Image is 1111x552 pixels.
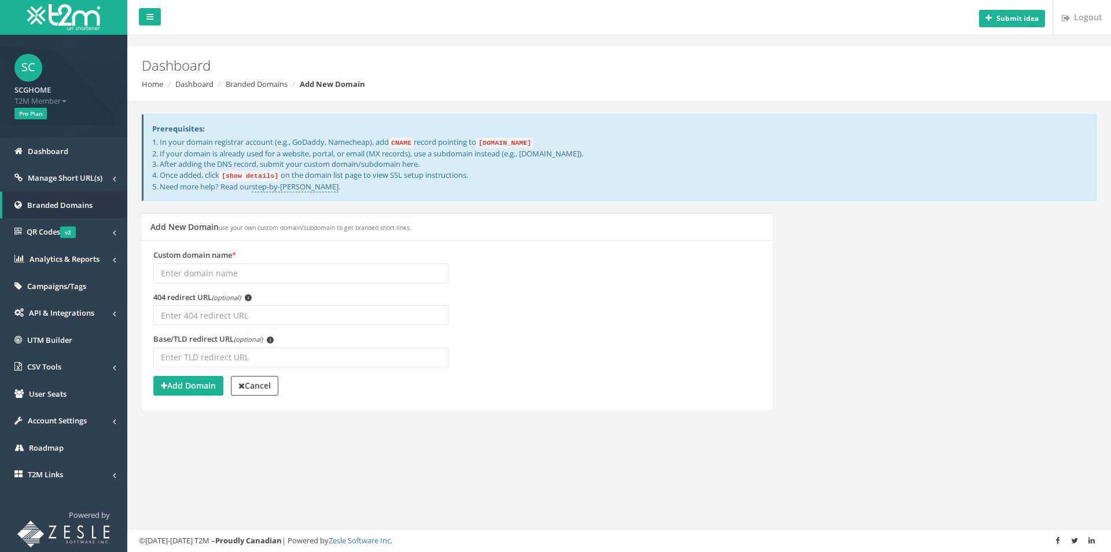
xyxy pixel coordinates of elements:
[979,10,1045,27] button: Submit idea
[153,292,252,303] label: 404 redirect URL
[300,79,365,89] strong: Add New Domain
[60,226,76,238] span: v2
[28,469,63,480] span: T2M Links
[27,335,72,345] span: UTM Builder
[252,181,339,192] a: step-by-[PERSON_NAME]
[476,138,534,148] code: [DOMAIN_NAME]
[69,510,110,520] span: Powered by
[238,380,271,391] strong: Cancel
[142,58,935,73] h2: Dashboard
[150,222,411,231] h5: Add New Domain
[267,337,274,343] span: i
[29,443,64,453] span: Roadmap
[996,13,1039,23] b: Submit idea
[28,415,87,426] span: Account Settings
[153,250,236,261] label: Custom domain name
[152,123,205,134] strong: Prerequisites:
[139,535,1099,546] div: ©[DATE]-[DATE] T2M – | Powered by
[226,79,288,89] a: Branded Domains
[27,226,76,237] span: QR Codes
[153,264,448,283] input: Enter domain name
[28,146,68,156] span: Dashboard
[153,305,448,325] input: Enter 404 redirect URL
[153,348,448,367] input: Enter TLD redirect URL
[219,224,411,232] small: use your own custom domain/subdomain to get branded short links.
[142,79,163,89] a: Home
[29,308,94,318] span: API & Integrations
[389,138,414,148] code: CNAME
[17,521,110,547] img: T2M URL Shortener powered by Zesle Software Inc.
[219,171,281,181] code: [show details]
[14,108,47,119] span: Pro Plan
[153,334,274,345] label: Base/TLD redirect URL
[231,376,278,396] a: Cancel
[28,173,102,183] span: Manage Short URL(s)
[14,96,113,107] span: T2M Member
[27,200,93,210] span: Branded Domains
[152,137,1087,192] p: 1. In your domain registrar account (e.g., GoDaddy, Namecheap), add record pointing to 2. If your...
[153,376,223,396] button: Add Domain
[212,293,241,302] em: (optional)
[329,535,392,546] a: Zesle Software Inc.
[14,85,51,95] strong: SCGHOME
[27,281,86,291] span: Campaigns/Tags
[245,294,252,301] span: i
[234,335,263,343] em: (optional)
[27,4,100,30] img: T2M
[29,389,67,399] span: User Seats
[30,254,100,264] span: Analytics & Reports
[215,535,282,546] strong: Proudly Canadian
[14,82,113,106] a: SCGHOME T2M Member
[175,79,214,89] a: Dashboard
[27,361,61,372] span: CSV Tools
[14,54,42,82] span: SC
[161,380,216,391] strong: Add Domain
